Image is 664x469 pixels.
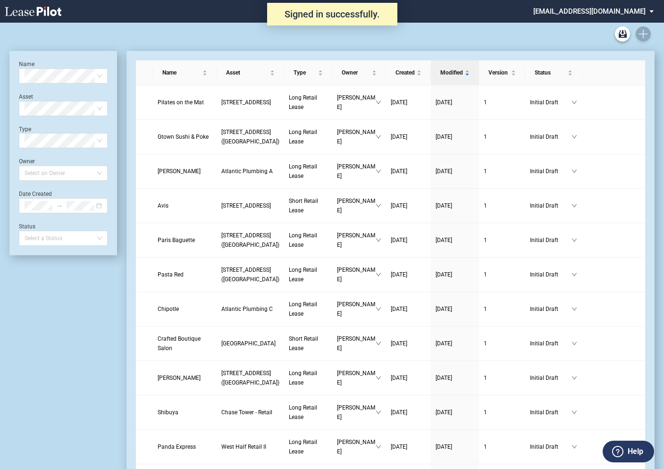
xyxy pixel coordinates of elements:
[158,168,201,175] span: Ajala
[391,168,407,175] span: [DATE]
[391,167,426,176] a: [DATE]
[289,334,328,353] a: Short Retail Lease
[436,304,474,314] a: [DATE]
[337,300,376,318] span: [PERSON_NAME]
[391,408,426,417] a: [DATE]
[221,232,279,248] span: 1900 Crystal Drive (East-Towers)
[289,163,317,179] span: Long Retail Lease
[436,202,452,209] span: [DATE]
[530,339,572,348] span: Initial Draft
[391,271,407,278] span: [DATE]
[289,265,328,284] a: Long Retail Lease
[158,373,212,383] a: [PERSON_NAME]
[221,409,272,416] span: Chase Tower - Retail
[376,444,381,450] span: down
[289,127,328,146] a: Long Retail Lease
[289,370,317,386] span: Long Retail Lease
[530,442,572,452] span: Initial Draft
[221,168,273,175] span: Atlantic Plumbing A
[436,339,474,348] a: [DATE]
[436,235,474,245] a: [DATE]
[391,99,407,106] span: [DATE]
[158,98,212,107] a: Pilates on the Mat
[391,444,407,450] span: [DATE]
[376,375,381,381] span: down
[436,408,474,417] a: [DATE]
[376,410,381,415] span: down
[391,98,426,107] a: [DATE]
[158,270,212,279] a: Pasta Red
[572,272,577,277] span: down
[289,439,317,455] span: Long Retail Lease
[391,373,426,383] a: [DATE]
[395,68,415,77] span: Created
[484,339,520,348] a: 1
[386,60,431,85] th: Created
[337,196,376,215] span: [PERSON_NAME]
[484,270,520,279] a: 1
[436,409,452,416] span: [DATE]
[572,100,577,105] span: down
[530,304,572,314] span: Initial Draft
[391,201,426,210] a: [DATE]
[436,237,452,243] span: [DATE]
[488,68,509,77] span: Version
[572,410,577,415] span: down
[158,306,179,312] span: Chipotle
[337,265,376,284] span: [PERSON_NAME]
[221,127,279,146] a: [STREET_ADDRESS] ([GEOGRAPHIC_DATA])
[56,202,63,209] span: swap-right
[484,202,487,209] span: 1
[337,127,376,146] span: [PERSON_NAME]
[391,375,407,381] span: [DATE]
[530,373,572,383] span: Initial Draft
[158,409,178,416] span: Shibuya
[376,272,381,277] span: down
[525,60,582,85] th: Status
[342,68,370,77] span: Owner
[440,68,463,77] span: Modified
[391,132,426,142] a: [DATE]
[376,341,381,346] span: down
[289,437,328,456] a: Long Retail Lease
[376,237,381,243] span: down
[19,93,33,100] label: Asset
[436,442,474,452] a: [DATE]
[289,198,318,214] span: Short Retail Lease
[267,3,397,25] div: Signed in successfully.
[572,134,577,140] span: down
[376,203,381,209] span: down
[221,265,279,284] a: [STREET_ADDRESS] ([GEOGRAPHIC_DATA])
[391,237,407,243] span: [DATE]
[484,444,487,450] span: 1
[572,168,577,174] span: down
[221,340,276,347] span: Arlington Courthouse Plaza II
[530,270,572,279] span: Initial Draft
[615,26,630,42] a: Archive
[158,99,204,106] span: Pilates on the Mat
[530,167,572,176] span: Initial Draft
[158,334,212,353] a: Crafted Boutique Salon
[376,306,381,312] span: down
[572,203,577,209] span: down
[19,61,34,67] label: Name
[221,408,279,417] a: Chase Tower - Retail
[221,129,279,145] span: 1900 Crystal Drive (East-Towers)
[484,409,487,416] span: 1
[289,368,328,387] a: Long Retail Lease
[436,168,452,175] span: [DATE]
[484,134,487,140] span: 1
[484,304,520,314] a: 1
[484,271,487,278] span: 1
[484,306,487,312] span: 1
[530,98,572,107] span: Initial Draft
[337,368,376,387] span: [PERSON_NAME]
[530,235,572,245] span: Initial Draft
[391,270,426,279] a: [DATE]
[376,100,381,105] span: down
[158,335,201,352] span: Crafted Boutique Salon
[484,201,520,210] a: 1
[158,375,201,381] span: Soko Butcher
[162,68,201,77] span: Name
[289,232,317,248] span: Long Retail Lease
